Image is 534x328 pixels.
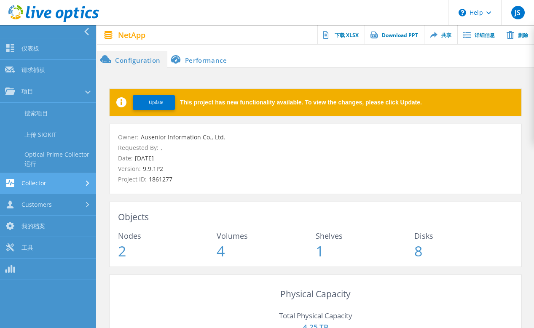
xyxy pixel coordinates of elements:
[118,133,513,142] p: Owner:
[180,99,422,105] span: This project has new functionality available. To view the changes, please click Update.
[414,232,513,240] span: Disks
[118,288,513,301] h3: Physical Capacity
[501,25,534,44] a: 删除
[414,244,513,258] span: 8
[365,25,424,44] a: Download PPT
[118,164,513,173] p: Version:
[118,244,217,258] span: 2
[141,165,163,173] span: 9.9.1P2
[118,211,513,224] h3: Objects
[424,25,457,44] a: 共享
[317,25,365,44] a: 下载 XLSX
[118,175,513,184] p: Project ID:
[131,309,500,323] p: Total Physical Capacity
[217,244,315,258] span: 4
[139,133,225,141] span: Ausenior Information Co., Ltd.
[217,232,315,240] span: Volumes
[118,154,513,163] p: Date:
[8,18,99,24] a: Live Optics Dashboard
[457,25,501,44] a: 详细信息
[459,9,466,16] svg: \n
[118,143,513,152] p: Requested By:
[133,154,154,162] span: [DATE]
[515,9,521,16] span: JS
[118,31,145,39] span: NetApp
[118,232,217,240] span: Nodes
[158,144,162,152] span: ,
[133,95,175,110] button: Update
[147,175,172,183] span: 1861277
[316,232,414,240] span: Shelves
[316,244,414,258] span: 1
[149,99,164,106] span: Update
